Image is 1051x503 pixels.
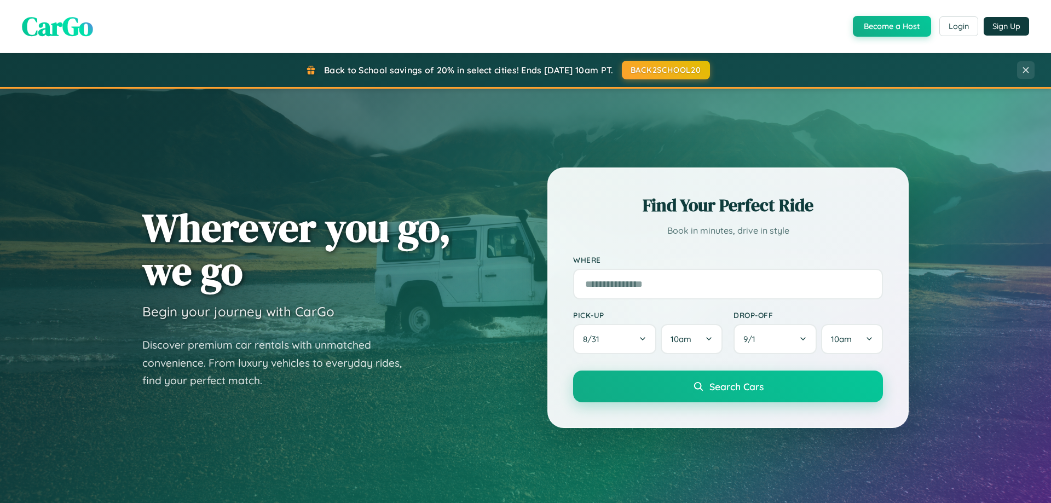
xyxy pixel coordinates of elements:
label: Where [573,255,883,264]
label: Pick-up [573,310,723,320]
button: 9/1 [734,324,817,354]
button: 8/31 [573,324,656,354]
span: CarGo [22,8,93,44]
h3: Begin your journey with CarGo [142,303,334,320]
span: 8 / 31 [583,334,605,344]
span: Search Cars [709,380,764,392]
button: 10am [821,324,883,354]
h1: Wherever you go, we go [142,206,451,292]
button: Login [939,16,978,36]
button: Become a Host [853,16,931,37]
button: Sign Up [984,17,1029,36]
h2: Find Your Perfect Ride [573,193,883,217]
span: 9 / 1 [743,334,761,344]
span: 10am [831,334,852,344]
button: 10am [661,324,723,354]
span: 10am [671,334,691,344]
span: Back to School savings of 20% in select cities! Ends [DATE] 10am PT. [324,65,613,76]
button: BACK2SCHOOL20 [622,61,710,79]
button: Search Cars [573,371,883,402]
label: Drop-off [734,310,883,320]
p: Book in minutes, drive in style [573,223,883,239]
p: Discover premium car rentals with unmatched convenience. From luxury vehicles to everyday rides, ... [142,336,416,390]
